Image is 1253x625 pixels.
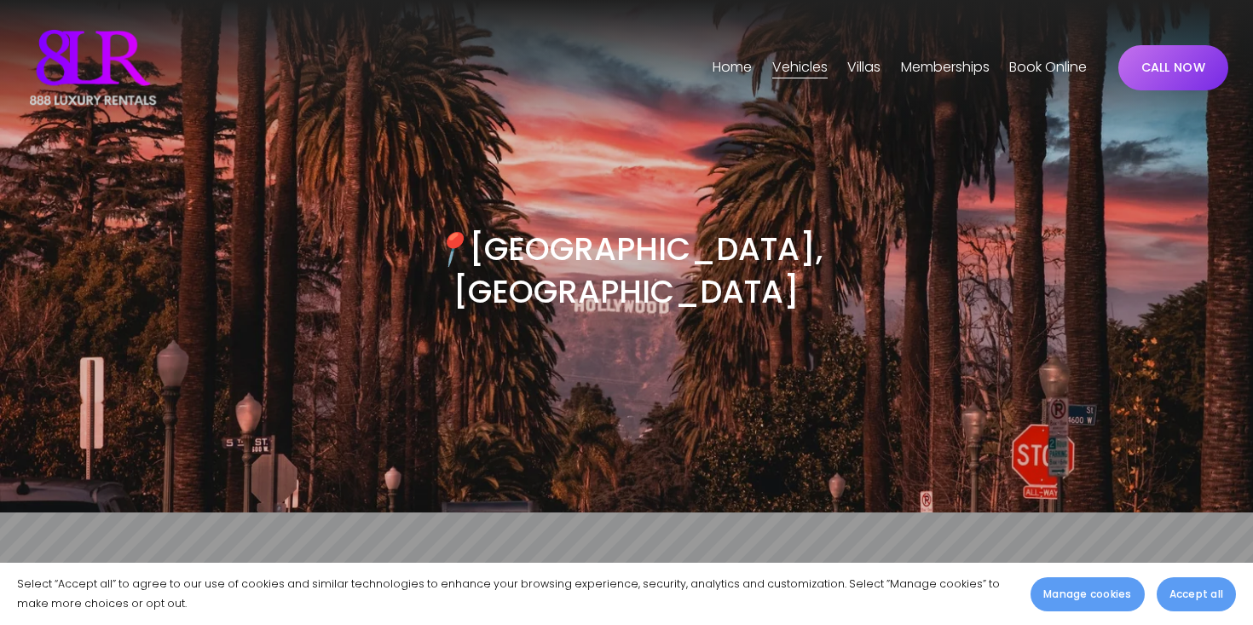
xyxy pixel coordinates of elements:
[1009,54,1087,81] a: Book Online
[847,54,881,81] a: folder dropdown
[326,229,927,313] h3: [GEOGRAPHIC_DATA], [GEOGRAPHIC_DATA]
[713,54,752,81] a: Home
[1118,45,1228,90] a: CALL NOW
[1169,587,1223,602] span: Accept all
[772,55,828,80] span: Vehicles
[17,575,1013,613] p: Select “Accept all” to agree to our use of cookies and similar technologies to enhance your brows...
[1031,577,1144,611] button: Manage cookies
[772,54,828,81] a: folder dropdown
[1157,577,1236,611] button: Accept all
[430,227,470,271] em: 📍
[1043,587,1131,602] span: Manage cookies
[901,54,990,81] a: Memberships
[847,55,881,80] span: Villas
[25,25,161,110] img: Luxury Car &amp; Home Rentals For Every Occasion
